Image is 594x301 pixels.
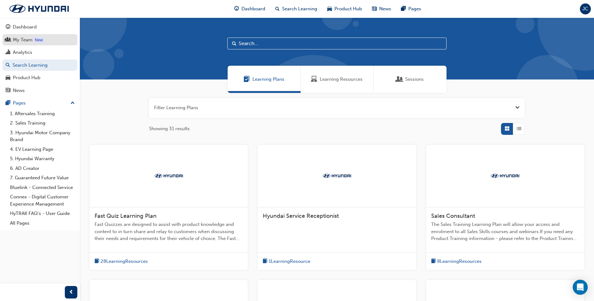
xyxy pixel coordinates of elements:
[152,173,186,179] img: Trak
[8,209,77,218] a: HyTRAK FAQ's - User Guide
[244,76,250,83] span: Learning Plans
[408,5,421,13] span: Pages
[334,5,362,13] span: Product Hub
[3,59,77,71] a: Search Learning
[3,47,77,58] a: Analytics
[13,36,33,43] div: My Team
[258,145,416,270] a: TrakHyundai Service Receptionistbook-icon1LearningResource
[229,3,270,15] a: guage-iconDashboard
[263,258,310,265] button: book-icon1LearningResource
[6,63,10,68] span: search-icon
[437,258,482,265] span: 8 Learning Resources
[252,76,284,83] span: Learning Plans
[431,258,482,265] button: book-icon8LearningResources
[431,212,475,219] span: Sales Consultant
[301,66,374,93] a: Learning ResourcesLearning Resources
[3,21,77,33] a: Dashboard
[8,164,77,173] a: 6. AD Creator
[582,5,588,13] span: JC
[282,5,317,13] span: Search Learning
[227,38,447,49] input: Search...
[8,118,77,128] a: 2. Sales Training
[426,145,584,270] a: TrakSales ConsultantThe Sales Training Learning Plan will allow your access and enrolment to all ...
[263,212,339,219] span: Hyundai Service Receptionist
[101,258,148,265] span: 28 Learning Resources
[95,258,148,265] button: book-icon28LearningResources
[3,20,77,97] button: DashboardMy TeamAnalyticsSearch LearningProduct HubNews
[327,5,332,13] span: car-icon
[405,76,424,83] span: Sessions
[34,37,44,43] div: Tooltip anchor
[234,5,239,13] span: guage-icon
[6,88,10,94] span: news-icon
[3,2,75,15] img: Trak
[8,183,77,192] a: Bluelink - Connected Service
[95,212,157,219] span: Fast Quiz Learning Plan
[322,3,367,15] a: car-iconProduct Hub
[374,66,447,93] a: SessionsSessions
[95,221,243,242] span: Fast Quizzes are designed to assist with product knowledge and content to in turn share and relay...
[13,23,37,31] div: Dashboard
[6,37,10,43] span: people-icon
[431,221,579,242] span: The Sales Training Learning Plan will allow your access and enrolment to all Sales Skills courses...
[275,5,280,13] span: search-icon
[320,76,363,83] span: Learning Resources
[320,173,354,179] img: Trak
[13,74,40,81] div: Product Hub
[8,128,77,145] a: 3. Hyundai Motor Company Brand
[270,3,322,15] a: search-iconSearch Learning
[6,50,10,55] span: chart-icon
[396,76,403,83] span: Sessions
[95,258,99,265] span: book-icon
[6,75,10,81] span: car-icon
[69,288,74,296] span: prev-icon
[90,145,248,270] a: TrakFast Quiz Learning PlanFast Quizzes are designed to assist with product knowledge and content...
[263,258,267,265] span: book-icon
[367,3,396,15] a: news-iconNews
[311,76,317,83] span: Learning Resources
[232,40,236,47] span: Search
[13,49,32,56] div: Analytics
[6,24,10,30] span: guage-icon
[3,72,77,84] a: Product Hub
[8,192,77,209] a: Connex - Digital Customer Experience Management
[70,99,75,107] span: up-icon
[431,258,436,265] span: book-icon
[515,104,520,111] button: Open the filter
[372,5,377,13] span: news-icon
[580,3,591,14] button: JC
[228,66,301,93] a: Learning PlansLearning Plans
[573,280,588,295] div: Open Intercom Messenger
[8,109,77,119] a: 1. Aftersales Training
[8,173,77,183] a: 7. Guaranteed Future Value
[13,99,26,107] div: Pages
[13,87,25,94] div: News
[6,100,10,106] span: pages-icon
[396,3,426,15] a: pages-iconPages
[517,125,521,132] span: List
[269,258,310,265] span: 1 Learning Resource
[241,5,265,13] span: Dashboard
[8,218,77,228] a: All Pages
[379,5,391,13] span: News
[3,97,77,109] button: Pages
[149,125,190,132] span: Showing 31 results
[401,5,406,13] span: pages-icon
[8,154,77,164] a: 5. Hyundai Warranty
[505,125,509,132] span: Grid
[488,173,522,179] img: Trak
[8,145,77,154] a: 4. EV Learning Page
[3,85,77,96] a: News
[3,34,77,46] a: My Team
